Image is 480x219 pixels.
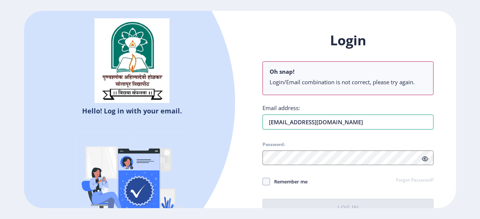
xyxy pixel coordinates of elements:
[94,18,169,103] img: sulogo.png
[262,104,300,112] label: Email address:
[262,142,285,147] label: Password:
[396,177,433,184] a: Forgot Password?
[262,115,433,130] input: Email address
[270,78,426,86] li: Login/Email combination is not correct, please try again.
[270,177,307,186] span: Remember me
[270,68,294,75] b: Oh snap!
[262,199,433,217] button: Log In
[262,31,433,49] h1: Login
